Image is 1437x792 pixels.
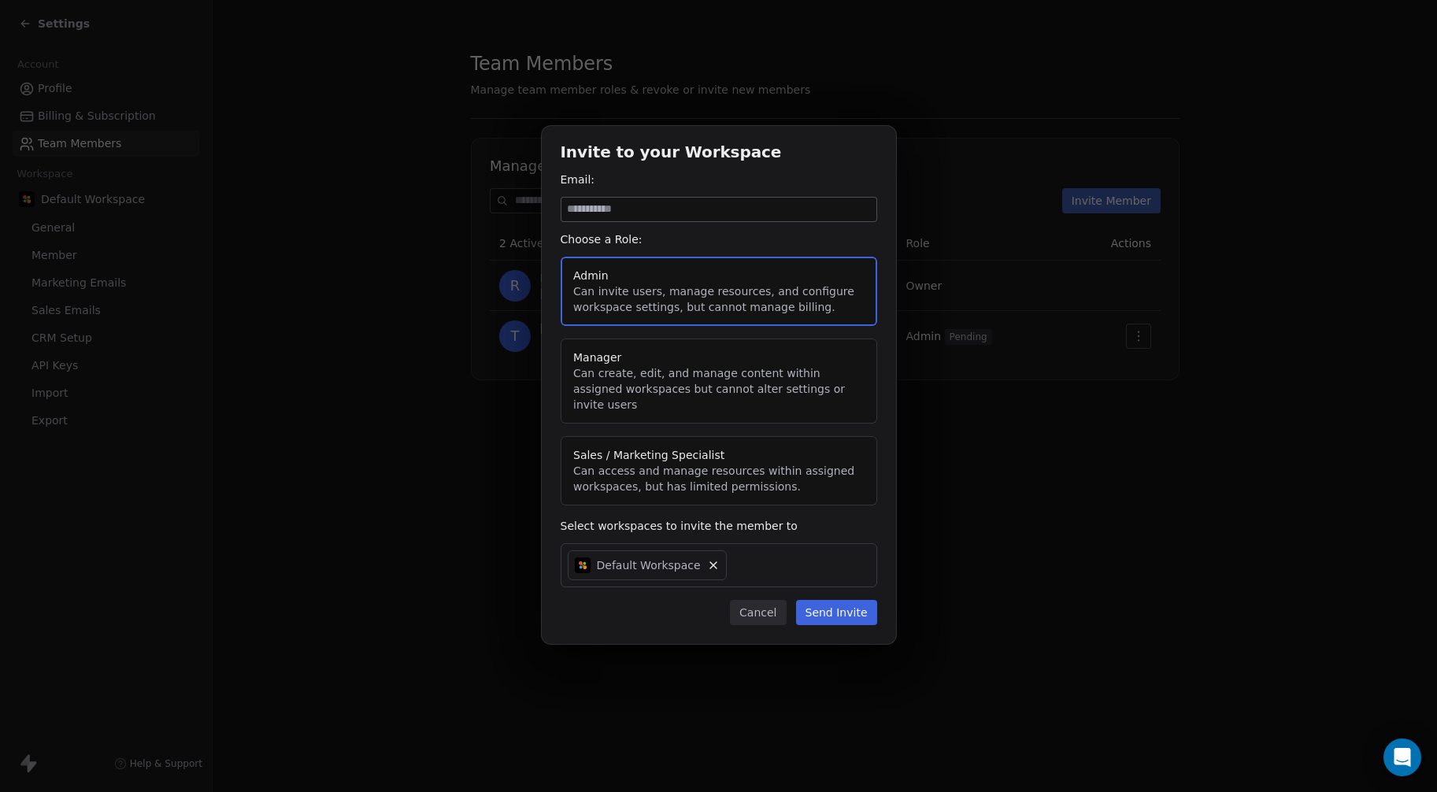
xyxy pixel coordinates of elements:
button: Send Invite [796,600,877,625]
div: Choose a Role: [561,231,877,247]
div: Email: [561,172,877,187]
div: Select workspaces to invite the member to [561,518,877,534]
button: Cancel [730,600,786,625]
span: Default Workspace [597,557,701,573]
h1: Invite to your Workspace [561,145,877,161]
img: m365grouplogo.png [575,557,591,573]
